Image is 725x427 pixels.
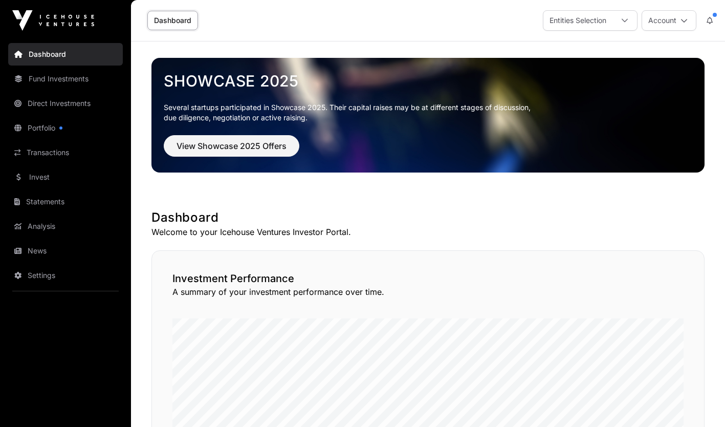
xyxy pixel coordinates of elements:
a: Invest [8,166,123,188]
a: Statements [8,190,123,213]
a: Dashboard [147,11,198,30]
a: Portfolio [8,117,123,139]
button: Account [642,10,696,31]
span: View Showcase 2025 Offers [177,140,287,152]
img: Showcase 2025 [151,58,705,173]
a: Showcase 2025 [164,72,692,90]
a: Dashboard [8,43,123,66]
a: News [8,240,123,262]
a: Analysis [8,215,123,238]
p: Several startups participated in Showcase 2025. Their capital raises may be at different stages o... [164,102,692,123]
img: Icehouse Ventures Logo [12,10,94,31]
a: View Showcase 2025 Offers [164,145,299,156]
a: Transactions [8,141,123,164]
h1: Dashboard [151,209,705,226]
p: Welcome to your Icehouse Ventures Investor Portal. [151,226,705,238]
h2: Investment Performance [172,271,684,286]
a: Direct Investments [8,92,123,115]
button: View Showcase 2025 Offers [164,135,299,157]
a: Fund Investments [8,68,123,90]
div: Entities Selection [543,11,612,30]
a: Settings [8,264,123,287]
p: A summary of your investment performance over time. [172,286,684,298]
